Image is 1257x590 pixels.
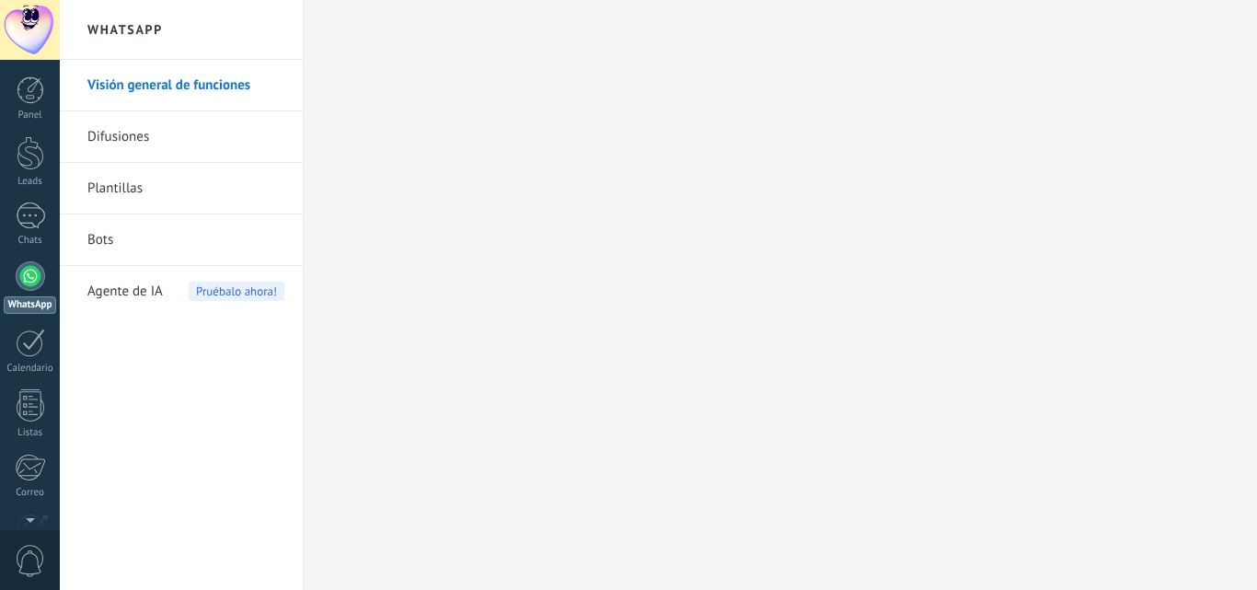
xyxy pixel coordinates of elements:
[60,60,303,111] li: Visión general de funciones
[87,266,284,318] a: Agente de IAPruébalo ahora!
[87,60,284,111] a: Visión general de funciones
[4,110,57,121] div: Panel
[189,282,284,301] span: Pruébalo ahora!
[87,266,163,318] span: Agente de IA
[4,487,57,499] div: Correo
[4,296,56,314] div: WhatsApp
[4,235,57,247] div: Chats
[4,363,57,375] div: Calendario
[87,163,284,214] a: Plantillas
[4,176,57,188] div: Leads
[60,163,303,214] li: Plantillas
[60,111,303,163] li: Difusiones
[87,111,284,163] a: Difusiones
[4,427,57,439] div: Listas
[60,266,303,317] li: Agente de IA
[87,214,284,266] a: Bots
[60,214,303,266] li: Bots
